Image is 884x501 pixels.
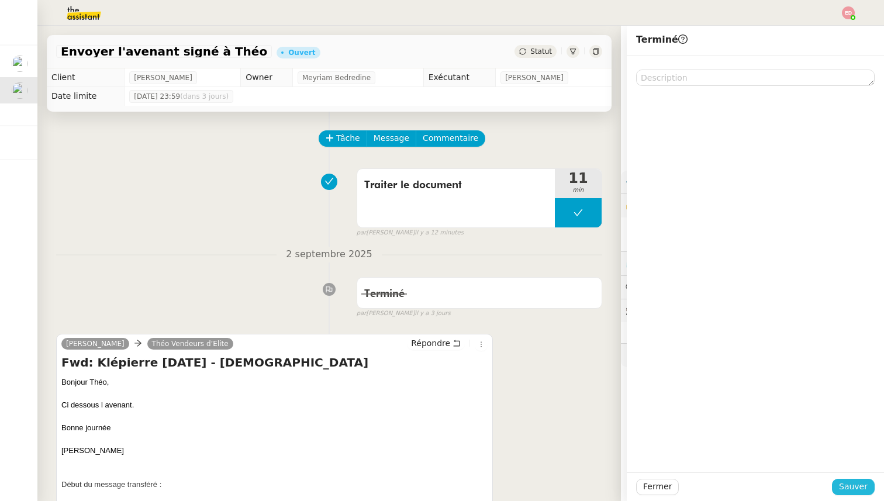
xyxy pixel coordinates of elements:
button: Fermer [636,479,679,495]
span: par [357,309,367,319]
div: 💬Commentaires [621,276,884,299]
span: 🧴 [626,350,662,360]
span: 🔐 [626,199,702,212]
span: ⏲️ [626,258,711,268]
div: Ci dessous l avenant. [61,399,488,411]
span: Tâche [336,132,360,145]
span: Répondre [411,337,450,349]
td: Exécutant [423,68,496,87]
span: [PERSON_NAME] [505,72,564,84]
span: Terminé [364,289,405,299]
div: ⚙️Procédures [621,171,884,194]
span: [DATE] 23:59 [134,91,229,102]
span: [PERSON_NAME] [134,72,192,84]
span: Message [374,132,409,145]
span: min [555,185,602,195]
span: Fermer [643,480,672,493]
div: 🕵️Autres demandes en cours 2 [621,299,884,322]
a: Théo Vendeurs d’Elite [147,338,233,349]
div: Ouvert [288,49,315,56]
span: (dans 3 jours) [180,92,229,101]
img: users%2FxgWPCdJhSBeE5T1N2ZiossozSlm1%2Favatar%2F5b22230b-e380-461f-81e9-808a3aa6de32 [12,82,28,99]
span: Terminé [636,34,688,45]
img: svg [842,6,855,19]
div: Bonjour Théo, [61,376,488,388]
img: users%2FSclkIUIAuBOhhDrbgjtrSikBoD03%2Favatar%2F48cbc63d-a03d-4817-b5bf-7f7aeed5f2a9 [12,56,28,72]
button: Message [367,130,416,147]
button: Répondre [407,337,465,350]
span: Traiter le document [364,177,548,194]
span: 💬 [626,282,700,292]
span: il y a 3 jours [415,309,450,319]
span: Sauver [839,480,868,493]
span: 11 [555,171,602,185]
td: Client [47,68,125,87]
span: Envoyer l'avenant signé à Théo [61,46,267,57]
span: par [357,228,367,238]
span: il y a 12 minutes [415,228,464,238]
span: 2 septembre 2025 [277,247,381,262]
div: Bonne journée [61,422,488,434]
span: 🕵️ [626,306,772,315]
span: Meyriam Bedredine [302,72,371,84]
button: Tâche [319,130,367,147]
td: Owner [241,68,293,87]
span: [PERSON_NAME] [66,340,125,348]
div: 🧴Autres [621,344,884,367]
div: 🔐Données client [621,194,884,217]
span: Statut [530,47,552,56]
h4: Fwd: Klépierre [DATE] - [DEMOGRAPHIC_DATA] [61,354,488,371]
span: Commentaire [423,132,478,145]
span: ⚙️ [626,175,686,189]
button: Sauver [832,479,875,495]
button: Commentaire [416,130,485,147]
div: ⏲️Tâches 18:27 [621,252,884,275]
small: [PERSON_NAME] [357,309,451,319]
small: [PERSON_NAME] [357,228,464,238]
td: Date limite [47,87,125,106]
